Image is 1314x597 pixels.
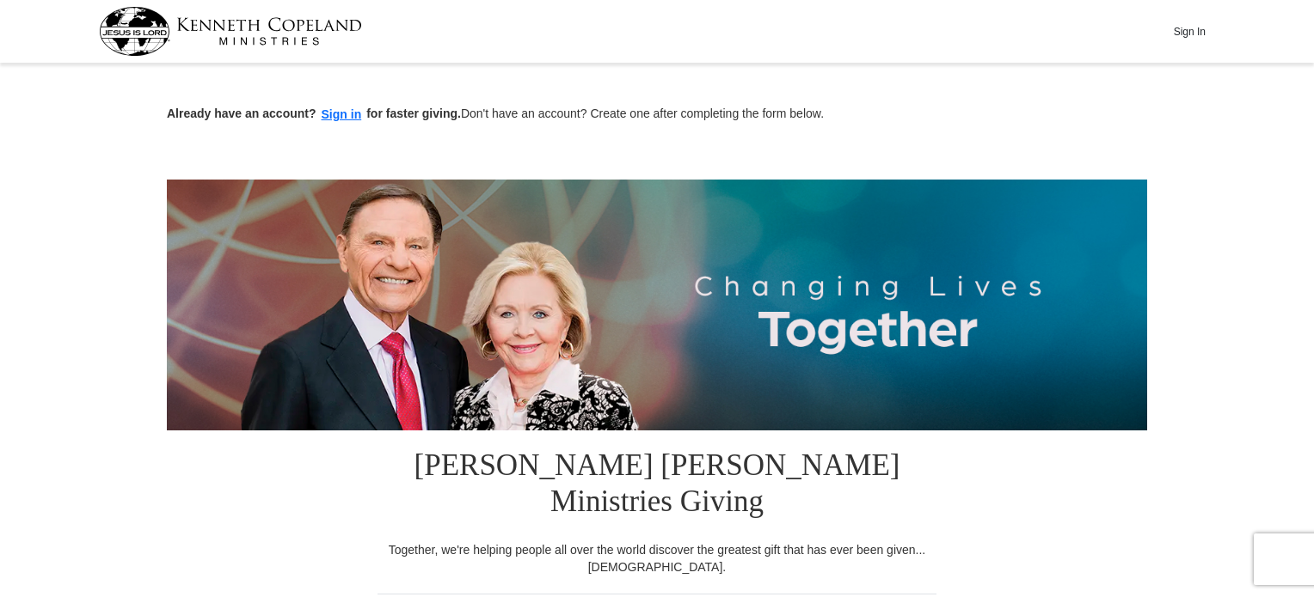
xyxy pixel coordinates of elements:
[167,105,1147,125] p: Don't have an account? Create one after completing the form below.
[1164,18,1215,45] button: Sign In
[378,541,936,576] div: Together, we're helping people all over the world discover the greatest gift that has ever been g...
[378,430,936,541] h1: [PERSON_NAME] [PERSON_NAME] Ministries Giving
[316,105,367,125] button: Sign in
[99,7,362,56] img: kcm-header-logo.svg
[167,107,461,120] strong: Already have an account? for faster giving.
